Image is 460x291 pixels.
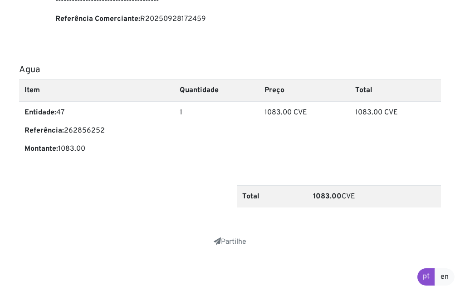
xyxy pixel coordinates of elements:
[259,101,350,167] td: 1083.00 CVE
[237,185,308,207] th: Total
[259,79,350,101] th: Preço
[174,101,259,167] td: 1
[24,107,169,118] p: 47
[435,268,455,286] a: en
[19,79,174,101] th: Item
[174,79,259,101] th: Quantidade
[214,237,246,247] a: Partilhe
[55,15,140,24] b: Referência Comerciante:
[308,185,441,207] td: CVE
[350,79,441,101] th: Total
[313,192,342,201] b: 1083.00
[417,268,435,286] a: pt
[24,108,56,117] b: Entidade:
[24,126,64,135] b: Referência:
[350,101,441,167] td: 1083.00 CVE
[24,125,169,136] p: 262856252
[24,144,58,153] b: Montante:
[55,14,223,25] p: R20250928172459
[24,143,169,154] p: 1083.00
[19,64,441,75] h5: Agua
